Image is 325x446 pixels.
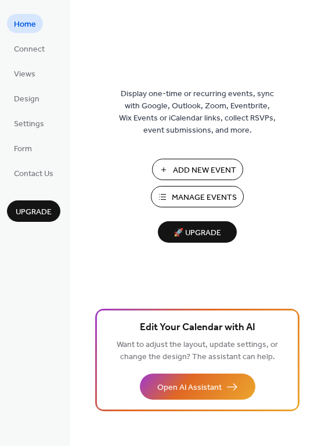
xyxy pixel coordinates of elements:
[14,143,32,155] span: Form
[173,164,236,177] span: Add New Event
[14,43,45,56] span: Connect
[7,114,51,133] a: Settings
[7,200,60,222] button: Upgrade
[14,68,35,81] span: Views
[152,159,243,180] button: Add New Event
[157,382,222,394] span: Open AI Assistant
[7,14,43,33] a: Home
[151,186,244,207] button: Manage Events
[140,374,255,400] button: Open AI Assistant
[7,89,46,108] a: Design
[7,163,60,182] a: Contact Us
[165,225,230,241] span: 🚀 Upgrade
[172,192,237,204] span: Manage Events
[7,64,42,83] a: Views
[7,138,39,158] a: Form
[14,19,36,31] span: Home
[14,118,44,130] span: Settings
[158,221,237,243] button: 🚀 Upgrade
[16,206,52,218] span: Upgrade
[117,337,278,365] span: Want to adjust the layout, update settings, or change the design? The assistant can help.
[14,168,53,180] span: Contact Us
[140,320,255,336] span: Edit Your Calendar with AI
[14,93,39,105] span: Design
[7,39,52,58] a: Connect
[119,88,276,137] span: Display one-time or recurring events, sync with Google, Outlook, Zoom, Eventbrite, Wix Events or ...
